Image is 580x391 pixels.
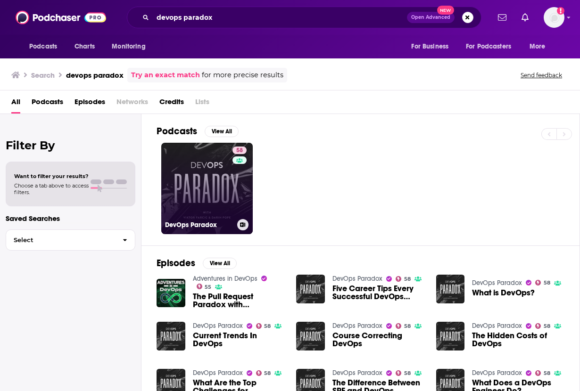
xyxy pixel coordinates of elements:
button: open menu [405,38,460,56]
img: The Hidden Costs of DevOps [436,322,465,350]
a: The Hidden Costs of DevOps [472,332,564,348]
p: Saved Searches [6,214,135,223]
span: 58 [544,281,550,285]
svg: Add a profile image [557,7,564,15]
span: 58 [404,371,411,375]
a: DevOps Paradox [472,322,522,330]
a: Show notifications dropdown [494,9,510,25]
span: For Podcasters [466,40,511,53]
span: for more precise results [202,70,283,81]
a: DevOps Paradox [332,322,382,330]
span: Podcasts [29,40,57,53]
a: 58 [535,280,550,285]
img: User Profile [544,7,564,28]
a: Current Trends In DevOps [157,322,185,350]
a: Show notifications dropdown [518,9,532,25]
div: Search podcasts, credits, & more... [127,7,481,28]
a: DevOps Paradox [193,369,243,377]
a: Adventures in DevOps [193,275,257,283]
span: New [437,6,454,15]
span: Monitoring [112,40,145,53]
span: 58 [236,146,243,155]
span: Charts [75,40,95,53]
a: 58 [396,370,411,376]
a: All [11,94,20,114]
span: More [530,40,546,53]
h3: Search [31,71,55,80]
button: open menu [460,38,525,56]
a: The Pull Request Paradox with Yishai Beeri - DevOps 125 [193,293,285,309]
a: 58 [396,276,411,282]
img: Podchaser - Follow, Share and Rate Podcasts [16,8,106,26]
span: 58 [544,371,550,375]
h2: Filter By [6,138,135,152]
span: Open Advanced [411,15,450,20]
button: open menu [523,38,557,56]
img: Course Correcting DevOps [296,322,325,350]
h2: Episodes [157,257,195,269]
span: 58 [544,324,550,328]
button: Send feedback [518,71,565,79]
button: View All [203,258,237,269]
a: DevOps Paradox [472,279,522,287]
a: 58DevOps Paradox [161,143,253,234]
a: 58 [256,370,271,376]
span: Lists [195,94,209,114]
a: 58 [232,147,247,154]
a: 58 [535,370,550,376]
a: DevOps Paradox [193,322,243,330]
a: 58 [396,323,411,329]
a: What is DevOps? [472,289,535,297]
button: Open AdvancedNew [407,12,455,23]
img: Five Career Tips Every Successful DevOps Professional Needs To Know [296,275,325,303]
span: For Business [411,40,448,53]
img: The Pull Request Paradox with Yishai Beeri - DevOps 125 [157,279,185,308]
span: The Pull Request Paradox with [PERSON_NAME] - DevOps 125 [193,293,285,309]
span: Select [6,237,115,243]
span: Networks [116,94,148,114]
button: View All [205,126,239,137]
input: Search podcasts, credits, & more... [153,10,407,25]
a: Podcasts [32,94,63,114]
span: 58 [404,324,411,328]
a: PodcastsView All [157,125,239,137]
button: open menu [23,38,69,56]
a: DevOps Paradox [332,369,382,377]
span: 58 [264,324,271,328]
img: What is DevOps? [436,275,465,303]
a: DevOps Paradox [332,275,382,283]
span: Logged in as patiencebaldacci [544,7,564,28]
a: Charts [68,38,100,56]
a: 58 [256,323,271,329]
a: Credits [159,94,184,114]
a: 58 [535,323,550,329]
a: EpisodesView All [157,257,237,269]
span: 55 [205,285,211,289]
h3: DevOps Paradox [165,221,233,229]
span: Want to filter your results? [14,173,89,179]
button: Show profile menu [544,7,564,28]
a: Episodes [75,94,105,114]
a: Try an exact match [131,70,200,81]
a: Current Trends In DevOps [193,332,285,348]
span: 58 [264,371,271,375]
span: 58 [404,277,411,281]
h3: devops paradox [66,71,124,80]
h2: Podcasts [157,125,197,137]
a: Five Career Tips Every Successful DevOps Professional Needs To Know [332,285,425,301]
a: 55 [197,284,212,289]
button: open menu [105,38,157,56]
a: DevOps Paradox [472,369,522,377]
a: Course Correcting DevOps [332,332,425,348]
span: Choose a tab above to access filters. [14,182,89,195]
